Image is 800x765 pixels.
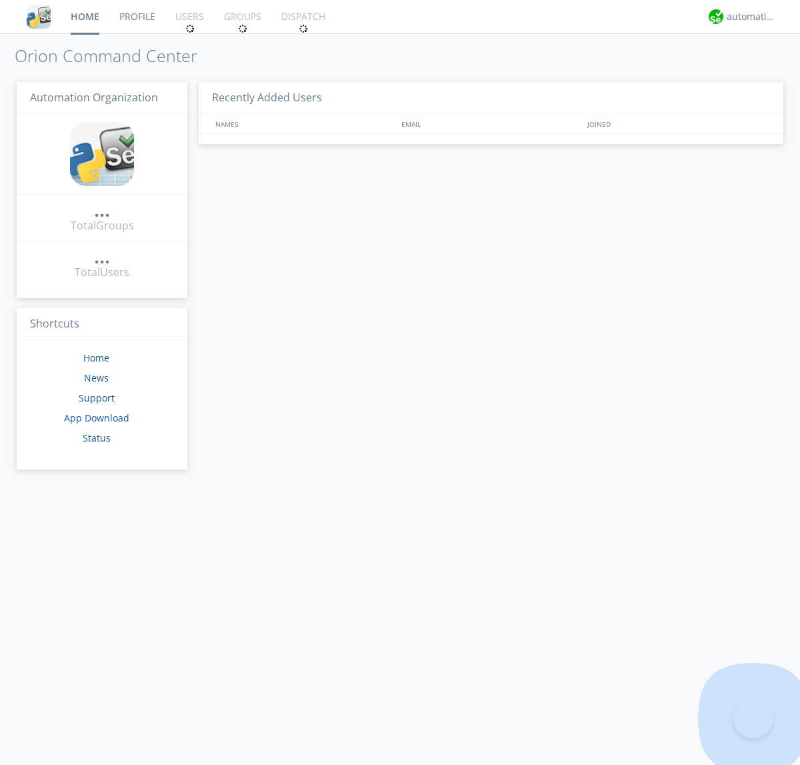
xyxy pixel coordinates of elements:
[185,24,195,33] img: spin.svg
[94,249,110,265] a: ...
[94,203,110,216] div: ...
[299,24,308,33] img: spin.svg
[94,203,110,218] a: ...
[83,432,111,444] a: Status
[94,249,110,263] div: ...
[83,351,109,364] a: Home
[709,9,723,24] img: d2d01cd9b4174d08988066c6d424eccd
[727,10,777,23] div: automation+atlas
[238,24,247,33] img: spin.svg
[71,218,134,233] div: Total Groups
[79,392,115,404] a: Support
[199,82,783,115] h3: Recently Added Users
[584,114,771,133] div: JOINED
[84,371,109,384] a: News
[75,265,129,280] div: Total Users
[733,698,773,738] iframe: Toggle Customer Support
[398,114,584,133] div: EMAIL
[17,308,187,341] h3: Shortcuts
[212,114,395,133] div: NAMES
[64,412,129,424] a: App Download
[30,90,158,105] span: Automation Organization
[70,122,134,186] img: cddb5a64eb264b2086981ab96f4c1ba7
[27,5,51,29] img: cddb5a64eb264b2086981ab96f4c1ba7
